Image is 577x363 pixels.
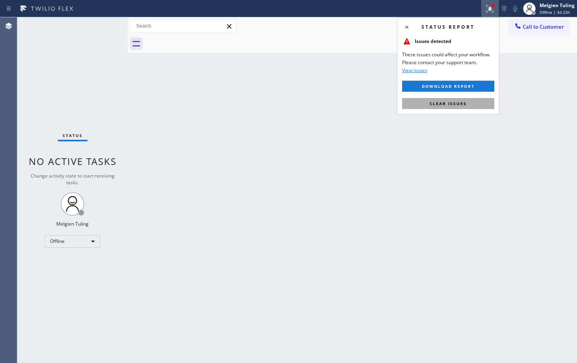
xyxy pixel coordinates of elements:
div: Melgien Tuling [56,220,89,227]
button: Mute [510,3,521,14]
span: No active tasks [29,155,117,168]
span: Status [63,133,83,138]
div: Offline [45,235,100,248]
button: Call to Customer [509,19,569,34]
span: Change activity state to start receiving tasks. [31,172,115,186]
span: Call to Customer [523,23,564,30]
input: Search [130,20,236,32]
span: Offline | 3d 23h [540,9,570,15]
div: Melgien Tuling [540,2,575,9]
